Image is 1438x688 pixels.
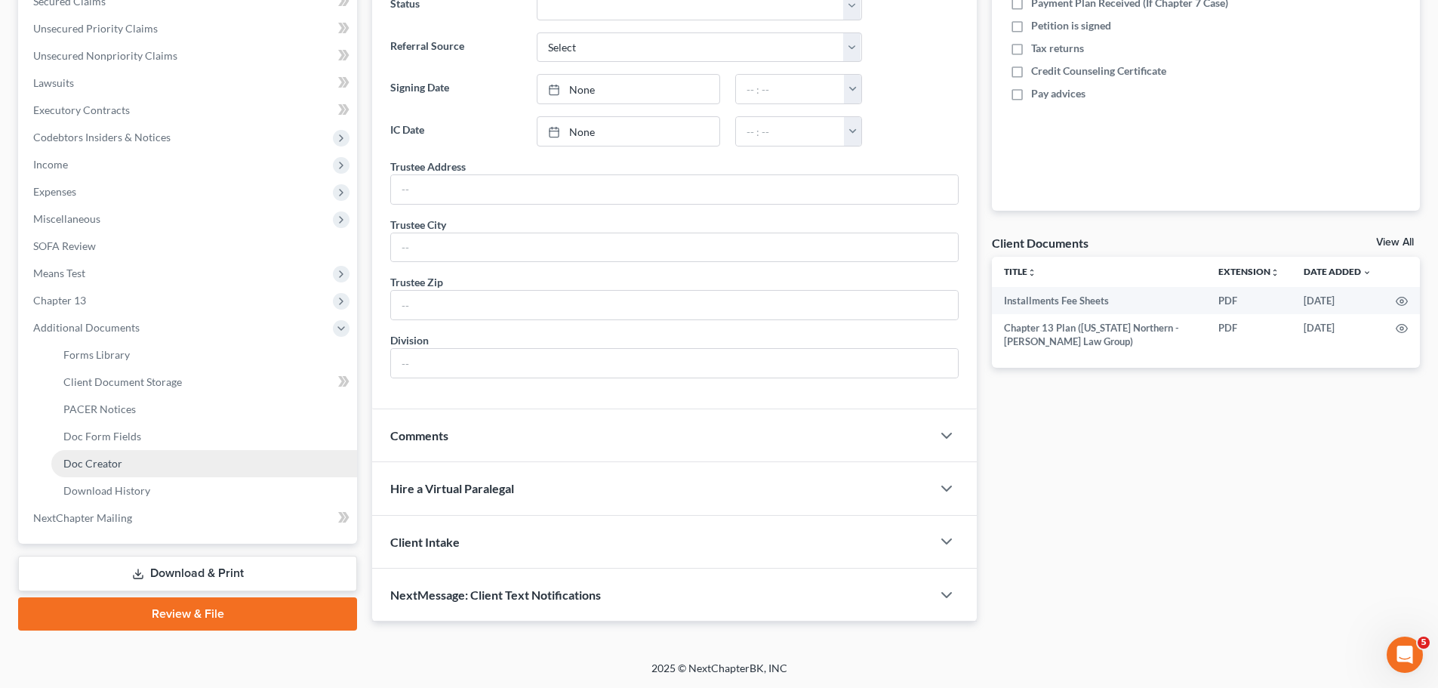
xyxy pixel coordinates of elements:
td: [DATE] [1292,287,1384,314]
a: Client Document Storage [51,369,357,396]
a: Review & File [18,597,357,631]
span: Petition is signed [1031,18,1111,33]
div: Division [390,332,429,348]
div: Trustee Address [390,159,466,174]
span: Pay advices [1031,86,1085,101]
a: NextChapter Mailing [21,504,357,532]
a: Unsecured Priority Claims [21,15,357,42]
span: Unsecured Priority Claims [33,22,158,35]
input: -- : -- [736,117,845,146]
div: Trustee Zip [390,274,443,290]
a: Lawsuits [21,69,357,97]
td: Chapter 13 Plan ([US_STATE] Northern - [PERSON_NAME] Law Group) [992,314,1206,356]
a: Date Added expand_more [1304,266,1372,277]
a: Download & Print [18,556,357,591]
input: -- [391,349,958,378]
span: Hire a Virtual Paralegal [390,481,514,495]
span: Income [33,158,68,171]
iframe: Intercom live chat [1387,637,1423,673]
label: Referral Source [383,32,528,63]
input: -- [391,175,958,204]
span: Codebtors Insiders & Notices [33,131,171,143]
a: Executory Contracts [21,97,357,124]
span: Expenses [33,185,76,198]
span: PACER Notices [63,403,136,415]
span: Miscellaneous [33,212,100,225]
span: Client Document Storage [63,375,182,388]
td: PDF [1206,287,1292,314]
a: Doc Creator [51,450,357,477]
input: -- : -- [736,75,845,103]
div: Client Documents [992,235,1089,251]
label: Signing Date [383,74,528,104]
span: Lawsuits [33,76,74,89]
span: NextMessage: Client Text Notifications [390,588,601,602]
span: SOFA Review [33,239,96,252]
span: Tax returns [1031,41,1084,56]
span: Forms Library [63,348,130,361]
a: Download History [51,477,357,504]
span: 5 [1418,637,1430,649]
a: Unsecured Nonpriority Claims [21,42,357,69]
i: unfold_more [1027,268,1036,277]
span: NextChapter Mailing [33,511,132,524]
span: Executory Contracts [33,103,130,116]
span: Doc Creator [63,457,122,470]
div: Trustee City [390,217,446,233]
span: Comments [390,428,448,443]
a: Extensionunfold_more [1218,266,1279,277]
span: Download History [63,484,150,497]
a: Forms Library [51,341,357,369]
span: Means Test [33,267,85,279]
input: -- [391,233,958,262]
a: None [537,75,719,103]
span: Doc Form Fields [63,430,141,443]
span: Unsecured Nonpriority Claims [33,49,177,62]
td: [DATE] [1292,314,1384,356]
td: Installments Fee Sheets [992,287,1206,314]
a: Doc Form Fields [51,423,357,450]
a: None [537,117,719,146]
i: expand_more [1363,268,1372,277]
label: IC Date [383,116,528,147]
div: 2025 © NextChapterBK, INC [289,661,1150,688]
td: PDF [1206,314,1292,356]
span: Chapter 13 [33,294,86,307]
input: -- [391,291,958,319]
a: View All [1376,237,1414,248]
a: PACER Notices [51,396,357,423]
a: SOFA Review [21,233,357,260]
span: Additional Documents [33,321,140,334]
span: Credit Counseling Certificate [1031,63,1166,79]
a: Titleunfold_more [1004,266,1036,277]
i: unfold_more [1270,268,1279,277]
span: Client Intake [390,535,460,549]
